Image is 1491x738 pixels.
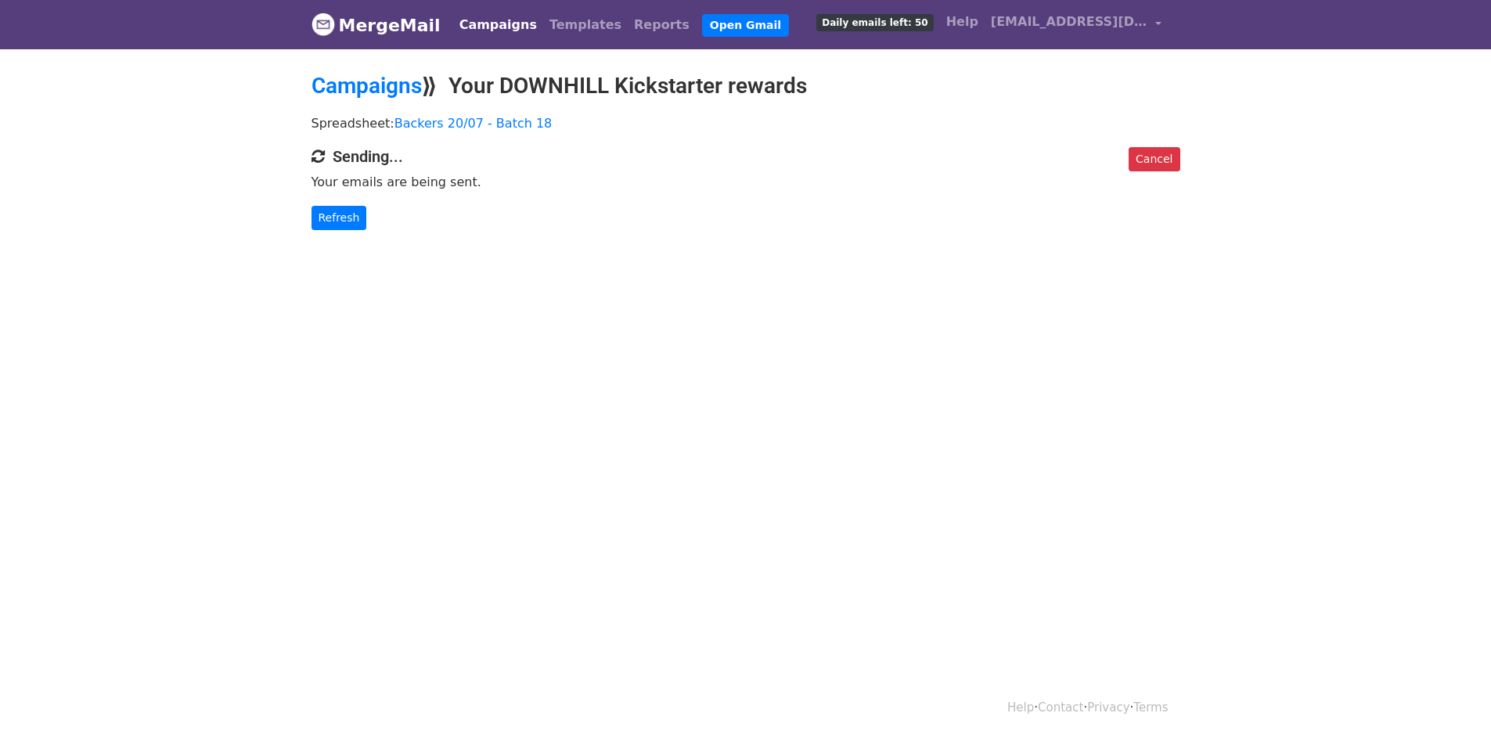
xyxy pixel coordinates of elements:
a: Help [940,6,985,38]
a: Privacy [1087,700,1129,715]
span: [EMAIL_ADDRESS][DOMAIN_NAME] [991,13,1147,31]
a: Terms [1133,700,1168,715]
a: Campaigns [453,9,543,41]
span: Daily emails left: 50 [816,14,933,31]
img: MergeMail logo [312,13,335,36]
p: Your emails are being sent. [312,174,1180,190]
a: Contact [1038,700,1083,715]
a: Daily emails left: 50 [810,6,939,38]
a: Open Gmail [702,14,789,37]
a: Refresh [312,206,367,230]
a: Help [1007,700,1034,715]
h4: Sending... [312,147,1180,166]
a: Cancel [1129,147,1179,171]
a: [EMAIL_ADDRESS][DOMAIN_NAME] [985,6,1168,43]
a: Campaigns [312,73,422,99]
h2: ⟫ Your DOWNHILL Kickstarter rewards [312,73,1180,99]
a: Templates [543,9,628,41]
p: Spreadsheet: [312,115,1180,131]
a: Reports [628,9,696,41]
a: MergeMail [312,9,441,41]
a: Backers 20/07 - Batch 18 [394,116,553,131]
